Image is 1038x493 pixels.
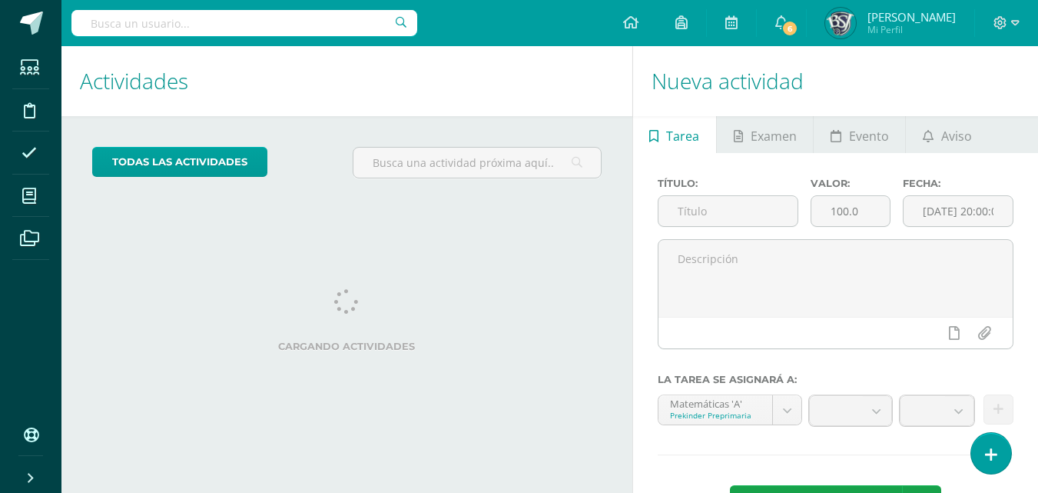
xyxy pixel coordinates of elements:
span: Aviso [941,118,972,155]
a: Matemáticas 'A'Prekinder Preprimaria [658,395,801,425]
input: Puntos máximos [811,196,890,226]
span: Mi Perfil [867,23,956,36]
input: Busca un usuario... [71,10,417,36]
label: Fecha: [903,178,1013,189]
label: La tarea se asignará a: [658,374,1013,385]
a: Evento [814,116,905,153]
a: Examen [717,116,813,153]
span: Tarea [666,118,699,155]
a: todas las Actividades [92,147,267,177]
div: Prekinder Preprimaria [670,410,761,421]
input: Título [658,196,798,226]
label: Valor: [811,178,890,189]
span: Evento [849,118,889,155]
span: Examen [751,118,797,155]
img: 92f9e14468566f89e5818136acd33899.png [825,8,856,38]
a: Aviso [906,116,988,153]
div: Matemáticas 'A' [670,395,761,410]
input: Busca una actividad próxima aquí... [353,148,600,178]
h1: Actividades [80,46,614,116]
a: Tarea [633,116,716,153]
h1: Nueva actividad [652,46,1020,116]
input: Fecha de entrega [904,196,1013,226]
span: 6 [781,20,798,37]
label: Título: [658,178,799,189]
span: [PERSON_NAME] [867,9,956,25]
label: Cargando actividades [92,341,602,352]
